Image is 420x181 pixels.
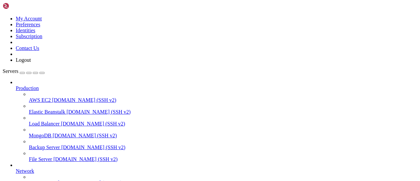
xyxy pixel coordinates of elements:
span: MongoDB [29,133,51,138]
span: Load Balancer [29,121,60,126]
li: Production [16,79,417,162]
li: Elastic Beanstalk [DOMAIN_NAME] (SSH v2) [29,103,417,115]
span: [DOMAIN_NAME] (SSH v2) [67,109,131,115]
a: Elastic Beanstalk [DOMAIN_NAME] (SSH v2) [29,109,417,115]
a: Backup Server [DOMAIN_NAME] (SSH v2) [29,145,417,150]
span: File Server [29,156,52,162]
li: AWS EC2 [DOMAIN_NAME] (SSH v2) [29,91,417,103]
span: [DOMAIN_NAME] (SSH v2) [53,156,118,162]
a: Contact Us [16,45,39,51]
a: MongoDB [DOMAIN_NAME] (SSH v2) [29,133,417,139]
a: Preferences [16,22,40,27]
span: [DOMAIN_NAME] (SSH v2) [61,145,126,150]
span: Production [16,85,39,91]
a: Load Balancer [DOMAIN_NAME] (SSH v2) [29,121,417,127]
a: Logout [16,57,31,63]
span: [DOMAIN_NAME] (SSH v2) [52,97,116,103]
span: Backup Server [29,145,60,150]
a: Identities [16,28,35,33]
span: Servers [3,68,18,74]
li: MongoDB [DOMAIN_NAME] (SSH v2) [29,127,417,139]
span: [DOMAIN_NAME] (SSH v2) [61,121,125,126]
a: Subscription [16,34,42,39]
a: Network [16,168,417,174]
span: Network [16,168,34,174]
span: AWS EC2 [29,97,51,103]
li: Backup Server [DOMAIN_NAME] (SSH v2) [29,139,417,150]
a: AWS EC2 [DOMAIN_NAME] (SSH v2) [29,97,417,103]
a: Production [16,85,417,91]
a: My Account [16,16,42,21]
img: Shellngn [3,3,40,9]
li: File Server [DOMAIN_NAME] (SSH v2) [29,150,417,162]
li: Load Balancer [DOMAIN_NAME] (SSH v2) [29,115,417,127]
span: [DOMAIN_NAME] (SSH v2) [52,133,117,138]
a: Servers [3,68,45,74]
a: File Server [DOMAIN_NAME] (SSH v2) [29,156,417,162]
span: Elastic Beanstalk [29,109,65,115]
